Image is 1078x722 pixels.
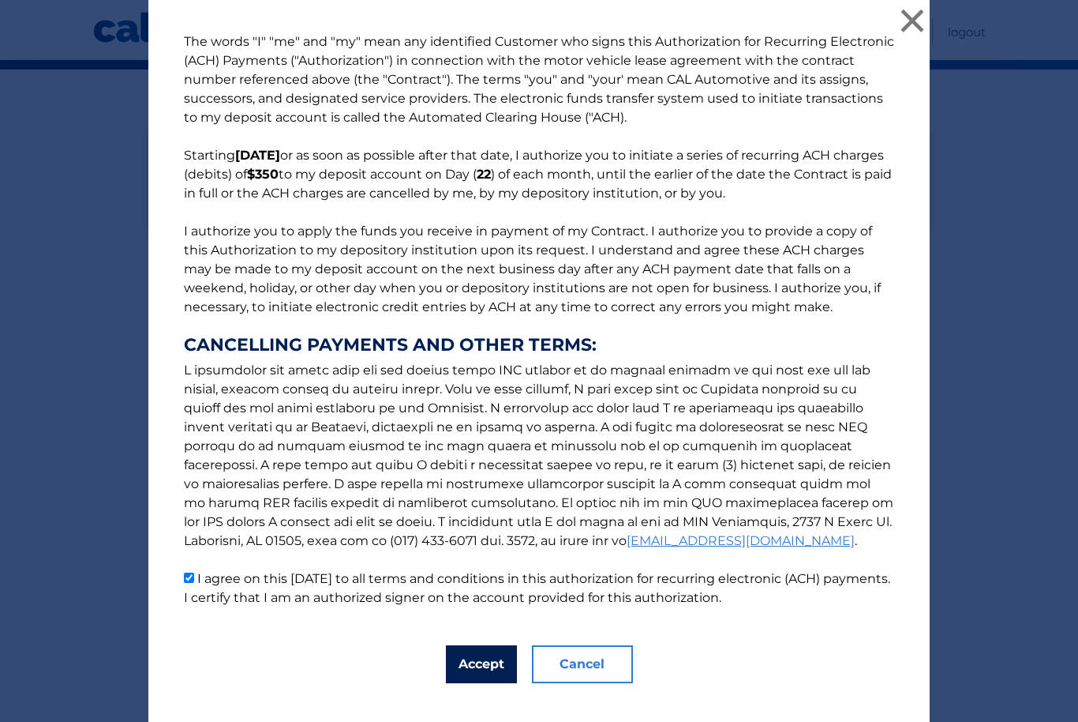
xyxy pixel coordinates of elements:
[627,533,855,548] a: [EMAIL_ADDRESS][DOMAIN_NAME]
[446,645,517,683] button: Accept
[896,5,928,36] button: ×
[247,167,279,182] b: $350
[184,571,890,605] label: I agree on this [DATE] to all terms and conditions in this authorization for recurring electronic...
[532,645,633,683] button: Cancel
[477,167,491,182] b: 22
[184,336,894,355] strong: CANCELLING PAYMENTS AND OTHER TERMS:
[168,32,910,607] p: The words "I" "me" and "my" mean any identified Customer who signs this Authorization for Recurri...
[235,148,280,163] b: [DATE]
